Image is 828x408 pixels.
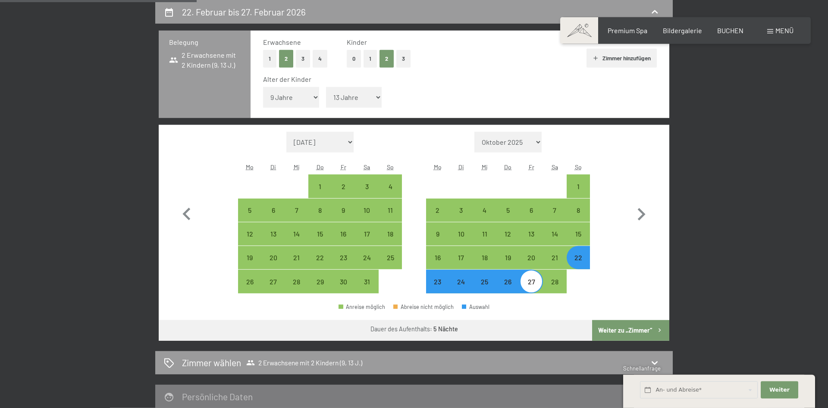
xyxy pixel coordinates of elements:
div: Anreise möglich [496,270,520,293]
button: 2 [279,50,293,68]
div: Fri Jan 30 2026 [332,270,355,293]
button: 3 [396,50,411,68]
div: Anreise möglich [308,199,332,222]
div: 15 [309,230,331,252]
div: Anreise möglich [355,199,379,222]
span: 2 Erwachsene mit 2 Kindern (9, 13 J.) [246,358,362,367]
div: 18 [474,254,495,276]
h2: Zimmer wählen [182,356,241,369]
div: Wed Feb 11 2026 [473,222,496,246]
div: Tue Feb 24 2026 [449,270,473,293]
div: 20 [521,254,542,276]
div: 6 [262,207,284,228]
div: Anreise möglich [567,222,590,246]
div: Sat Jan 24 2026 [355,246,379,269]
div: 24 [356,254,378,276]
div: 20 [262,254,284,276]
div: 9 [332,207,354,228]
div: Sun Feb 01 2026 [567,174,590,198]
div: 1 [309,183,331,205]
div: Thu Feb 26 2026 [496,270,520,293]
h2: Persönliche Daten [182,391,253,402]
div: Sat Feb 21 2026 [543,246,566,269]
div: 7 [544,207,565,228]
div: Anreise möglich [308,174,332,198]
div: Fri Jan 16 2026 [332,222,355,246]
div: Anreise möglich [379,246,402,269]
div: Anreise möglich [473,222,496,246]
div: Anreise möglich [473,270,496,293]
div: Thu Jan 08 2026 [308,199,332,222]
abbr: Donnerstag [317,163,324,171]
div: Sat Jan 17 2026 [355,222,379,246]
div: Anreise möglich [308,270,332,293]
div: 22 [309,254,331,276]
div: 23 [427,278,448,300]
div: 24 [450,278,472,300]
div: Tue Jan 13 2026 [261,222,285,246]
div: 25 [474,278,495,300]
div: Sun Jan 11 2026 [379,199,402,222]
div: 3 [356,183,378,205]
div: Anreise möglich [449,222,473,246]
div: Tue Feb 17 2026 [449,246,473,269]
div: 6 [521,207,542,228]
button: 1 [364,50,377,68]
div: Anreise möglich [238,222,261,246]
div: Mon Feb 09 2026 [426,222,449,246]
div: Wed Jan 07 2026 [285,199,308,222]
div: 19 [239,254,260,276]
div: Sat Feb 28 2026 [543,270,566,293]
abbr: Samstag [364,163,370,171]
div: 17 [450,254,472,276]
div: 28 [286,278,307,300]
div: Fri Jan 23 2026 [332,246,355,269]
div: Anreise möglich [355,174,379,198]
div: Anreise möglich [520,222,543,246]
div: Anreise möglich [308,222,332,246]
div: 21 [286,254,307,276]
div: Thu Jan 15 2026 [308,222,332,246]
abbr: Donnerstag [504,163,511,171]
div: Wed Jan 14 2026 [285,222,308,246]
div: Anreise möglich [379,174,402,198]
div: Anreise möglich [449,199,473,222]
div: 7 [286,207,307,228]
div: 13 [262,230,284,252]
abbr: Freitag [529,163,534,171]
div: Thu Feb 12 2026 [496,222,520,246]
div: Anreise möglich [567,199,590,222]
div: Anreise möglich [332,199,355,222]
div: 31 [356,278,378,300]
div: Auswahl [462,304,489,310]
a: Bildergalerie [663,26,702,34]
div: 2 [427,207,448,228]
div: Anreise möglich [379,222,402,246]
div: Anreise möglich [261,246,285,269]
abbr: Mittwoch [482,163,488,171]
div: Anreise möglich [496,222,520,246]
button: 3 [296,50,310,68]
div: Anreise möglich [543,199,566,222]
abbr: Mittwoch [294,163,300,171]
button: 4 [313,50,327,68]
div: Anreise möglich [496,199,520,222]
div: Fri Jan 02 2026 [332,174,355,198]
div: Anreise möglich [355,246,379,269]
div: Sat Jan 03 2026 [355,174,379,198]
div: Anreise möglich [261,222,285,246]
div: Anreise möglich [285,199,308,222]
div: Tue Feb 03 2026 [449,199,473,222]
div: Anreise möglich [426,270,449,293]
div: Sat Feb 07 2026 [543,199,566,222]
div: 26 [497,278,519,300]
div: 18 [379,230,401,252]
div: Mon Feb 16 2026 [426,246,449,269]
div: Fri Feb 20 2026 [520,246,543,269]
div: 16 [332,230,354,252]
div: 11 [474,230,495,252]
div: Anreise möglich [261,270,285,293]
div: Mon Feb 23 2026 [426,270,449,293]
div: 23 [332,254,354,276]
div: Thu Feb 19 2026 [496,246,520,269]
